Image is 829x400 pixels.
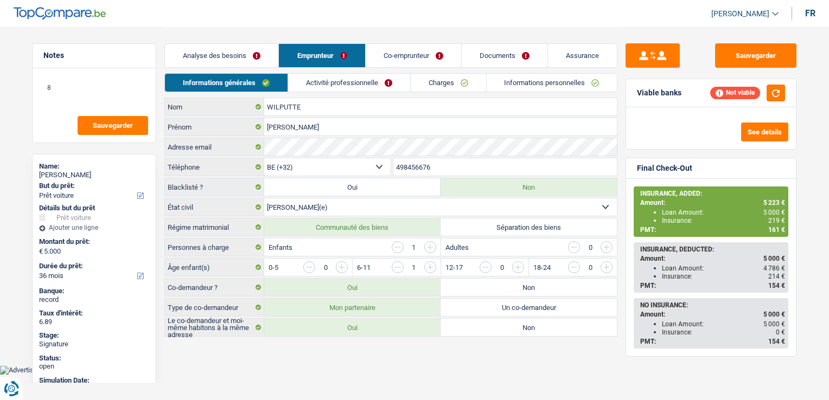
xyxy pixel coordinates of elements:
label: Oui [264,178,441,196]
label: Nom [165,98,264,115]
div: Ajouter une ligne [39,224,149,231]
div: Amount: [640,311,785,318]
div: 0 [321,264,330,271]
div: Signature [39,340,149,349]
div: Loan Amount: [662,264,785,272]
div: Banque: [39,287,149,295]
button: Sauvegarder [715,43,796,68]
label: Oui [264,279,441,296]
label: Durée du prêt: [39,262,147,270]
button: Sauvegarder [78,116,148,135]
div: Insurance: [662,217,785,224]
label: État civil [165,198,264,216]
a: Informations générales [165,74,288,92]
label: Séparation des biens [441,218,617,236]
div: [PERSON_NAME] [39,171,149,179]
div: record [39,295,149,304]
label: Un co-demandeur [441,299,617,316]
a: Activité professionnelle [288,74,410,92]
label: Oui [264,319,441,336]
label: Blacklisté ? [165,178,264,196]
div: Taux d'intérêt: [39,309,149,318]
span: 5 000 € [763,311,785,318]
label: Co-demandeur ? [165,279,264,296]
label: Personnes à charge [165,238,264,256]
span: 4 786 € [763,264,785,272]
div: Amount: [640,255,785,262]
label: Le co-demandeur et moi-même habitons à la même adresse [165,319,264,336]
div: Insurance: [662,273,785,280]
span: 5 000 € [763,209,785,216]
label: Communauté des biens [264,218,441,236]
span: Sauvegarder [93,122,133,129]
div: PMT: [640,282,785,289]
label: But du prêt: [39,182,147,190]
label: Mon partenaire [264,299,441,316]
a: Analyse des besoins [165,44,278,67]
div: NO INSURANCE: [640,301,785,309]
div: open [39,362,149,371]
span: [PERSON_NAME] [711,9,769,18]
button: See details [741,122,788,141]
a: Co-emprunteur [366,44,461,67]
div: fr [805,8,815,18]
label: Âge enfant(s) [165,259,264,276]
span: 0 € [776,328,785,336]
label: Prénom [165,118,264,136]
span: € [39,247,43,256]
div: Loan Amount: [662,209,785,216]
span: 154 € [768,282,785,289]
div: Amount: [640,199,785,207]
div: 1 [409,244,419,251]
label: Enfants [269,244,292,251]
a: Informations personnelles [487,74,617,92]
a: [PERSON_NAME] [703,5,779,23]
span: 5 000 € [763,320,785,328]
div: Stage: [39,331,149,340]
div: Détails but du prêt [39,204,149,212]
div: Insurance: [662,328,785,336]
div: PMT: [640,338,785,345]
div: Loan Amount: [662,320,785,328]
div: Simulation Date: [39,376,149,385]
label: Non [441,279,617,296]
span: 154 € [768,338,785,345]
label: Non [441,178,617,196]
div: INSURANCE, DEDUCTED: [640,246,785,253]
div: Status: [39,354,149,363]
label: Adresse email [165,138,264,156]
div: Not viable [710,87,760,99]
label: Montant du prêt: [39,237,147,246]
span: 5 000 € [763,255,785,262]
label: Type de co-demandeur [165,299,264,316]
span: 161 € [768,226,785,234]
div: 6.89 [39,318,149,326]
div: INSURANCE, ADDED: [640,190,785,197]
div: Final Check-Out [637,164,692,173]
div: Viable banks [637,88,681,98]
div: Name: [39,162,149,171]
label: Régime matrimonial [165,218,264,236]
input: 401020304 [393,158,617,176]
img: TopCompare Logo [14,7,106,20]
label: Adultes [445,244,469,251]
h5: Notes [43,51,145,60]
span: 5 223 € [763,199,785,207]
span: 214 € [768,273,785,280]
a: Documents [462,44,547,67]
span: 219 € [768,217,785,224]
a: Assurance [548,44,617,67]
div: PMT: [640,226,785,234]
label: 0-5 [269,264,278,271]
a: Emprunteur [279,44,365,67]
div: 0 [585,244,595,251]
label: Non [441,319,617,336]
a: Charges [411,74,486,92]
label: Téléphone [165,158,264,176]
